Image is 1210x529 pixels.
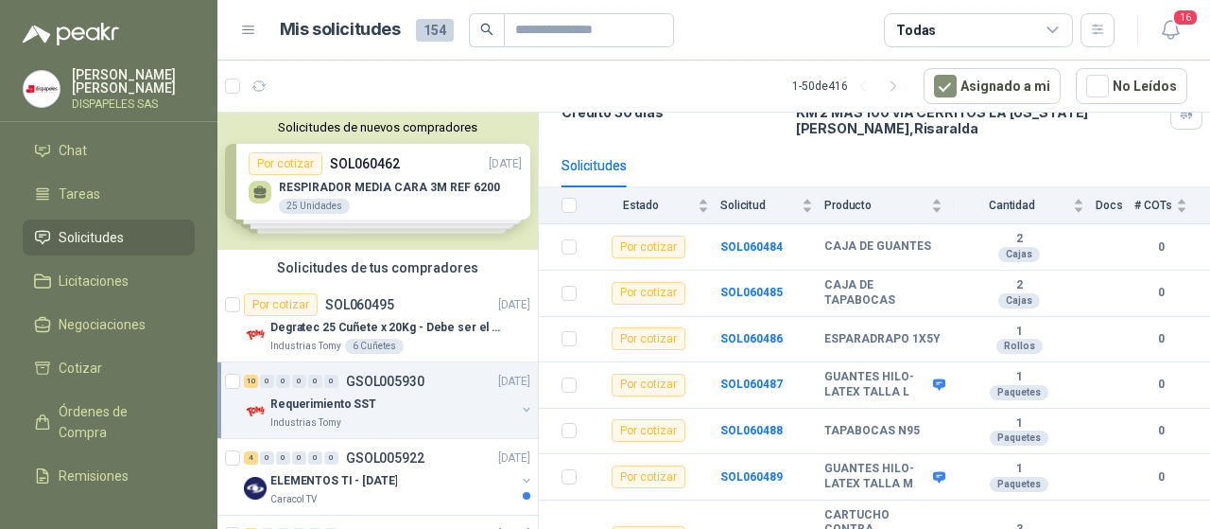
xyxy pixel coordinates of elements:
div: Solicitudes de tus compradores [217,250,538,286]
img: Logo peakr [23,23,119,45]
th: Docs [1096,187,1134,224]
b: 0 [1134,468,1187,486]
div: Paquetes [990,431,1048,446]
th: # COTs [1134,187,1210,224]
b: 2 [954,278,1084,293]
th: Producto [824,187,954,224]
h1: Mis solicitudes [280,16,401,44]
img: Company Logo [244,477,267,500]
span: Cantidad [954,199,1069,212]
div: Rollos [996,339,1043,354]
th: Estado [588,187,720,224]
span: search [480,23,493,36]
div: Solicitudes de nuevos compradoresPor cotizarSOL060462[DATE] RESPIRADOR MEDIA CARA 3M REF 620025 U... [217,113,538,250]
b: CAJA DE GUANTES [824,239,931,255]
b: GUANTES HILO-LATEX TALLA L [824,370,928,399]
div: Solicitudes [562,155,627,176]
span: Negociaciones [59,314,146,335]
p: ELEMENTOS TI - [DATE] [270,472,397,490]
p: Crédito 30 días [562,104,781,120]
img: Company Logo [24,71,60,107]
span: Cotizar [59,358,102,379]
p: [PERSON_NAME] [PERSON_NAME] [72,68,195,95]
b: 2 [954,232,1084,247]
img: Company Logo [244,400,267,423]
p: [DATE] [498,450,530,467]
button: No Leídos [1076,68,1187,104]
div: Cajas [998,293,1040,309]
a: SOL060486 [720,332,783,345]
div: Por cotizar [612,282,685,305]
a: Cotizar [23,350,195,386]
button: Asignado a mi [924,68,1061,104]
a: Solicitudes [23,220,195,256]
b: 0 [1134,422,1187,440]
a: 4 0 0 0 0 0 GSOL005922[DATE] Company LogoELEMENTOS TI - [DATE]Caracol TV [244,447,534,507]
b: 0 [1134,376,1187,394]
b: ESPARADRAPO 1X5Y [824,332,941,347]
p: Requerimiento SST [270,396,376,414]
span: Licitaciones [59,271,129,291]
button: Solicitudes de nuevos compradores [225,120,530,134]
b: 0 [1134,238,1187,256]
b: CAJA DE TAPABOCAS [824,278,942,308]
a: SOL060484 [720,240,783,254]
p: [DATE] [498,373,530,391]
div: 4 [244,451,258,465]
p: Industrias Tomy [270,415,341,431]
span: Órdenes de Compra [59,401,177,443]
a: Negociaciones [23,307,195,343]
b: SOL060485 [720,286,783,299]
b: TAPABOCAS N95 [824,424,920,439]
a: SOL060487 [720,378,783,391]
a: Tareas [23,176,195,212]
div: 0 [260,451,274,465]
th: Cantidad [954,187,1096,224]
div: 0 [324,451,338,465]
span: Tareas [59,184,100,204]
b: 1 [954,416,1084,432]
span: Solicitud [720,199,798,212]
p: Caracol TV [270,492,317,507]
p: GSOL005922 [346,451,424,465]
a: Por cotizarSOL060495[DATE] Company LogoDegratec 25 Cuñete x 20Kg - Debe ser el de Tecnas (por aho... [217,286,538,362]
a: 10 0 0 0 0 0 GSOL005930[DATE] Company LogoRequerimiento SSTIndustrias Tomy [244,370,534,431]
b: 1 [954,462,1084,477]
b: 0 [1134,284,1187,302]
div: 0 [308,375,322,388]
p: GSOL005930 [346,375,424,388]
p: [DATE] [498,296,530,314]
span: Chat [59,140,87,161]
a: SOL060488 [720,424,783,437]
span: Solicitudes [59,227,124,248]
span: 16 [1172,9,1199,26]
b: 1 [954,370,1084,385]
div: Paquetes [990,477,1048,492]
b: 1 [954,325,1084,340]
p: SOL060495 [325,298,394,311]
b: GUANTES HILO-LATEX TALLA M [824,462,928,491]
div: 0 [324,375,338,388]
span: Estado [588,199,694,212]
div: Por cotizar [612,374,685,397]
span: # COTs [1134,199,1172,212]
div: 10 [244,375,258,388]
a: Chat [23,132,195,168]
p: Industrias Tomy [270,339,341,354]
p: DISPAPELES SAS [72,98,195,110]
div: 0 [292,375,306,388]
div: Todas [896,20,936,41]
span: 154 [416,19,454,42]
div: 0 [276,451,290,465]
div: Por cotizar [612,419,685,442]
div: 0 [260,375,274,388]
a: SOL060489 [720,470,783,484]
button: 16 [1153,13,1187,47]
div: Cajas [998,247,1040,262]
p: KM 2 MAS 100 vIA CERRITOS LA [US_STATE] [PERSON_NAME] , Risaralda [796,104,1163,136]
div: Paquetes [990,385,1048,400]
